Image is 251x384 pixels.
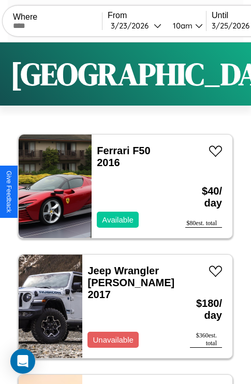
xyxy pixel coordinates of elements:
button: 10am [165,20,206,31]
a: Ferrari F50 2016 [97,145,150,168]
p: Available [102,213,134,227]
label: Where [13,12,102,22]
p: Unavailable [93,333,133,347]
h3: $ 40 / day [185,175,222,219]
div: 10am [168,21,195,31]
a: Jeep Wrangler [PERSON_NAME] 2017 [87,265,174,300]
div: $ 80 est. total [185,219,222,228]
div: 3 / 23 / 2026 [111,21,154,31]
div: $ 360 est. total [190,332,222,348]
div: Open Intercom Messenger [10,349,35,374]
label: From [108,11,206,20]
div: Give Feedback [5,171,12,213]
button: 3/23/2026 [108,20,165,31]
h3: $ 180 / day [190,287,222,332]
